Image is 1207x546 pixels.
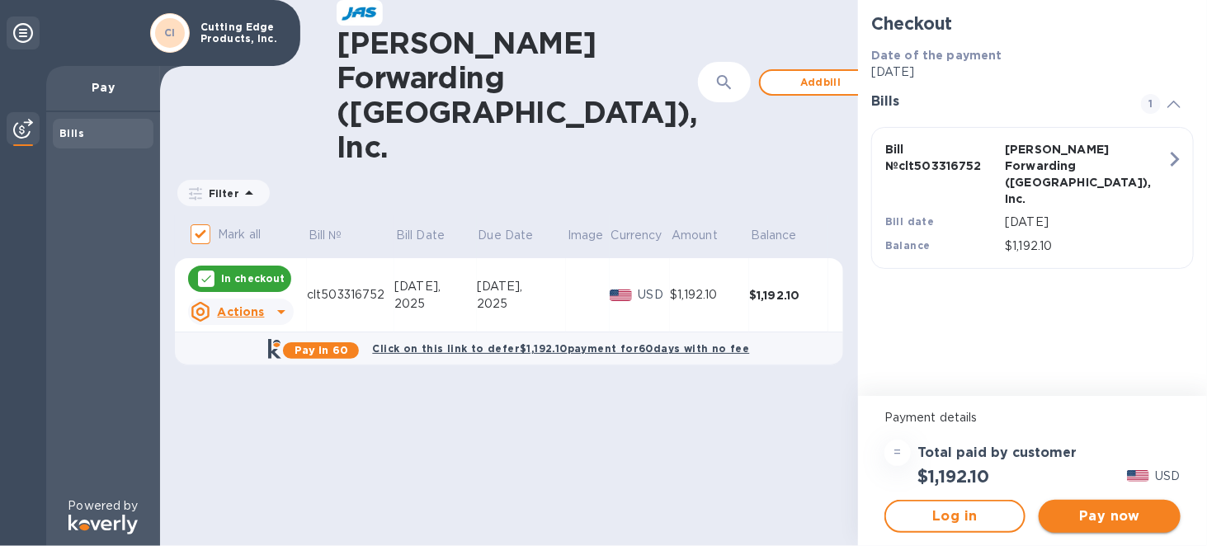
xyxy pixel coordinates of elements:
button: Log in [884,500,1025,533]
div: clt503316752 [307,286,394,304]
div: $1,192.10 [670,286,749,304]
img: Logo [68,515,138,534]
h3: Bills [871,94,1121,110]
div: $1,192.10 [749,287,828,304]
b: Click on this link to defer $1,192.10 payment for 60 days with no fee [372,342,749,355]
p: Mark all [218,226,261,243]
span: Bill Date [396,227,466,244]
p: USD [639,286,671,304]
button: Addbill [759,69,883,96]
span: Pay now [1052,506,1167,526]
div: [DATE], [394,278,477,295]
button: Bill №clt503316752[PERSON_NAME] Forwarding ([GEOGRAPHIC_DATA]), Inc.Bill date[DATE]Balance$1,192.10 [871,127,1194,269]
p: Bill Date [396,227,445,244]
p: Cutting Edge Products, Inc. [200,21,283,45]
b: Balance [885,239,931,252]
span: Balance [751,227,818,244]
button: Pay now [1039,500,1180,533]
div: 2025 [394,295,477,313]
img: USD [610,289,632,301]
p: Balance [751,227,797,244]
p: Bill № [309,227,342,244]
p: Currency [611,227,662,244]
b: CI [164,26,176,39]
span: Add bill [774,73,868,92]
span: Log in [899,506,1011,526]
p: Filter [202,186,239,200]
b: Pay in 60 [295,344,348,356]
b: Bills [59,127,84,139]
p: [DATE] [1005,214,1167,231]
div: = [884,440,911,466]
span: 1 [1141,94,1161,114]
span: Amount [672,227,739,244]
p: Powered by [68,497,138,515]
img: USD [1127,470,1149,482]
p: [PERSON_NAME] Forwarding ([GEOGRAPHIC_DATA]), Inc. [1005,141,1118,207]
p: Payment details [884,409,1181,426]
p: $1,192.10 [1005,238,1167,255]
span: Bill № [309,227,364,244]
h2: Checkout [871,13,1194,34]
p: Image [568,227,604,244]
p: Amount [672,227,718,244]
b: Bill date [885,215,935,228]
p: Pay [59,79,147,96]
b: Date of the payment [871,49,1002,62]
span: Due Date [478,227,554,244]
h1: [PERSON_NAME] Forwarding ([GEOGRAPHIC_DATA]), Inc. [337,26,698,164]
p: In checkout [221,271,285,285]
u: Actions [217,305,264,318]
h2: $1,192.10 [917,466,989,487]
h3: Total paid by customer [917,445,1077,461]
p: [DATE] [871,64,1194,81]
p: Bill № clt503316752 [885,141,998,174]
div: [DATE], [477,278,566,295]
p: Due Date [478,227,533,244]
div: 2025 [477,295,566,313]
p: USD [1156,468,1181,485]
